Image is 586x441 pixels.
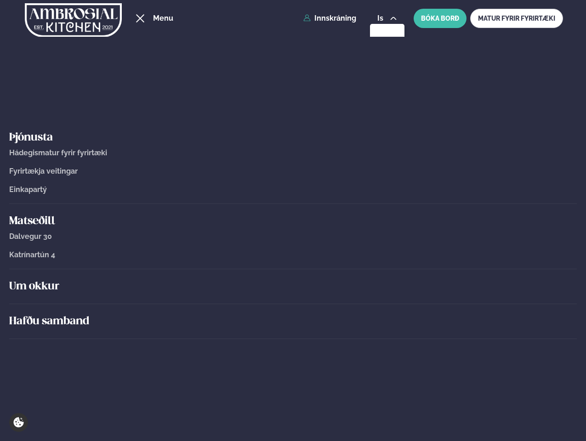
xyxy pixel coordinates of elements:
a: Hádegismatur fyrir fyrirtæki [9,149,577,157]
a: Katrínartún 4 [9,251,577,259]
button: hamburger [135,13,146,24]
img: logo [25,1,122,39]
a: Um okkur [9,279,577,294]
span: Dalvegur 30 [9,232,52,241]
span: Hádegismatur fyrir fyrirtæki [9,148,107,157]
span: is [377,15,386,22]
button: BÓKA BORÐ [414,9,467,28]
span: Fyrirtækja veitingar [9,167,78,175]
a: Þjónusta [9,130,577,145]
a: Cookie settings [9,413,28,432]
a: Einkapartý [9,186,577,194]
a: Matseðill [9,214,577,229]
a: MATUR FYRIR FYRIRTÆKI [470,9,563,28]
span: Einkapartý [9,185,47,194]
a: Fyrirtækja veitingar [9,167,577,175]
a: Dalvegur 30 [9,232,577,241]
button: is [370,15,404,22]
span: Katrínartún 4 [9,250,55,259]
a: Hafðu samband [9,314,577,329]
a: Innskráning [303,14,356,23]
